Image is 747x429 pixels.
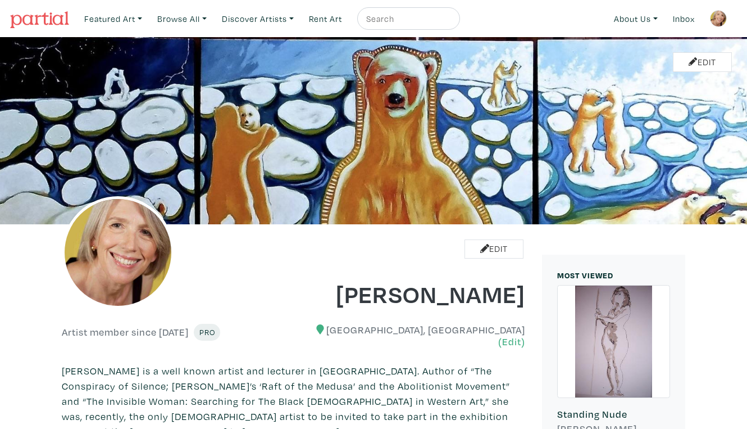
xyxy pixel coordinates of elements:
h6: Artist member since [DATE] [62,326,189,338]
a: Inbox [668,7,700,30]
span: Pro [199,327,215,337]
a: Edit [673,52,732,72]
img: phpThumb.php [710,10,727,27]
a: Featured Art [79,7,147,30]
small: MOST VIEWED [557,270,613,281]
a: (Edit) [498,336,525,347]
h1: [PERSON_NAME] [302,278,526,309]
a: Discover Artists [217,7,299,30]
input: Search [365,12,449,26]
a: Rent Art [304,7,347,30]
a: Edit [464,240,523,259]
h6: [GEOGRAPHIC_DATA], [GEOGRAPHIC_DATA] [302,324,526,348]
img: phpThumb.php [62,196,174,309]
a: Browse All [152,7,212,30]
a: About Us [609,7,663,30]
h6: Standing Nude [557,408,670,421]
